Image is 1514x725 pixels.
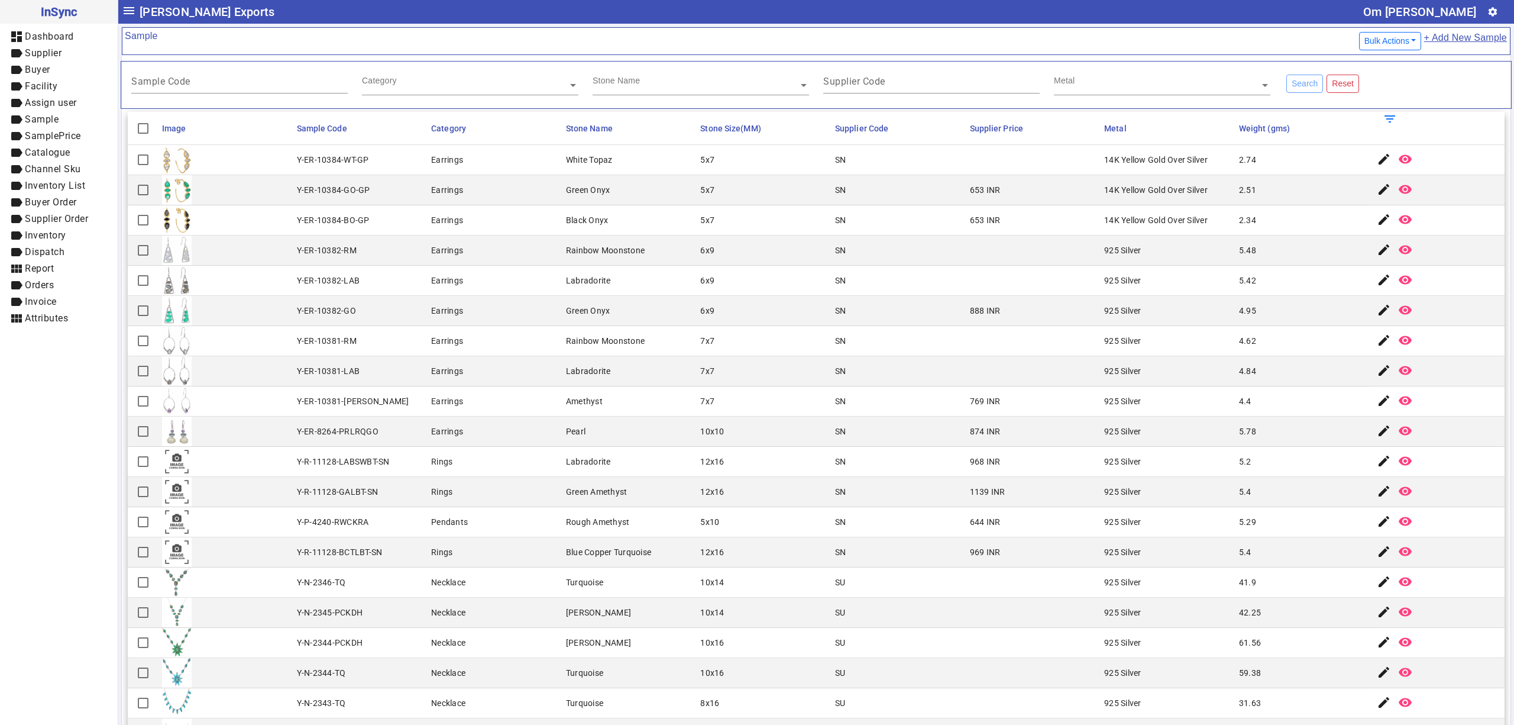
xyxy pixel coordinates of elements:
div: Y-ER-10382-RM [297,244,357,256]
mat-icon: view_module [9,311,24,326]
div: SN [835,426,846,437]
div: 925 Silver [1104,275,1141,286]
span: Stone Name [566,124,613,133]
div: 968 INR [970,456,1001,468]
button: Bulk Actions [1359,32,1422,50]
div: SU [835,576,846,588]
mat-icon: edit [1377,212,1391,227]
mat-icon: remove_red_eye [1398,695,1412,710]
img: 36df5c23-c239-4fd5-973b-639d091fe286 [162,568,192,597]
mat-icon: remove_red_eye [1398,243,1412,257]
img: 1e10cf81-92ac-4325-9994-a599a94a6288 [162,356,192,386]
div: 10x14 [700,607,724,618]
div: Y-ER-10384-WT-GP [297,154,369,166]
div: 59.38 [1239,667,1261,679]
mat-icon: edit [1377,152,1391,166]
div: 925 Silver [1104,335,1141,347]
div: SU [835,697,846,709]
div: 925 Silver [1104,667,1141,679]
div: 31.63 [1239,697,1261,709]
div: Y-ER-10381-LAB [297,365,360,377]
div: Y-ER-10381-RM [297,335,357,347]
div: 4.62 [1239,335,1256,347]
div: 769 INR [970,395,1001,407]
mat-icon: remove_red_eye [1398,363,1412,378]
img: comingsoon.png [162,537,192,567]
span: Supplier [25,47,62,59]
div: 10x10 [700,426,724,437]
span: Orders [25,279,54,291]
mat-icon: edit [1377,514,1391,529]
span: Supplier Code [835,124,888,133]
div: 42.25 [1239,607,1261,618]
div: 7x7 [700,335,714,347]
div: 6x9 [700,275,714,286]
mat-icon: remove_red_eye [1398,665,1412,679]
mat-icon: edit [1377,605,1391,619]
mat-icon: edit [1377,484,1391,498]
div: 12x16 [700,486,724,498]
div: Y-N-2344-TQ [297,667,346,679]
mat-icon: menu [122,4,136,18]
span: Catalogue [25,147,70,158]
div: 888 INR [970,305,1001,317]
div: Om [PERSON_NAME] [1363,2,1476,21]
span: Image [162,124,186,133]
div: 5x7 [700,214,714,226]
mat-icon: edit [1377,394,1391,408]
div: SN [835,154,846,166]
div: 10x16 [700,637,724,649]
mat-icon: label [9,295,24,309]
div: Labradorite [566,456,611,468]
img: c4adb8e5-6a7c-4f45-91f3-bd82e4bdf606 [162,628,192,658]
mat-icon: edit [1377,695,1391,710]
div: Y-P-4240-RWCKRA [297,516,369,528]
div: Earrings [431,184,463,196]
div: Y-ER-10381-[PERSON_NAME] [297,395,409,407]
div: 12x16 [700,456,724,468]
div: Rings [431,546,452,558]
mat-icon: edit [1377,665,1391,679]
mat-icon: label [9,79,24,94]
mat-icon: label [9,96,24,110]
mat-icon: remove_red_eye [1398,635,1412,649]
div: Earrings [431,275,463,286]
mat-icon: edit [1377,303,1391,317]
span: Dispatch [25,246,64,257]
div: 925 Silver [1104,365,1141,377]
div: 925 Silver [1104,486,1141,498]
mat-icon: remove_red_eye [1398,273,1412,287]
span: Sample [25,114,59,125]
div: 653 INR [970,184,1001,196]
div: Y-N-2346-TQ [297,576,346,588]
div: SN [835,214,846,226]
mat-icon: edit [1377,243,1391,257]
div: Pendants [431,516,468,528]
div: Green Onyx [566,184,610,196]
span: Report [25,263,54,274]
mat-icon: remove_red_eye [1398,424,1412,438]
div: 925 Silver [1104,546,1141,558]
div: 4.4 [1239,395,1251,407]
div: 5.4 [1239,546,1251,558]
div: 653 INR [970,214,1001,226]
div: 7x7 [700,365,714,377]
div: White Topaz [566,154,613,166]
div: Y-ER-10382-GO [297,305,356,317]
div: Category [362,75,397,86]
span: Weight (gms) [1239,124,1290,133]
div: Turquoise [566,697,603,709]
div: Earrings [431,154,463,166]
div: SU [835,637,846,649]
mat-icon: edit [1377,333,1391,347]
div: Y-ER-10382-LAB [297,275,360,286]
div: 41.9 [1239,576,1256,588]
div: Turquoise [566,667,603,679]
mat-icon: view_module [9,262,24,276]
mat-icon: label [9,112,24,127]
div: 925 Silver [1104,305,1141,317]
div: Necklace [431,637,465,649]
div: Y-ER-10384-GO-GP [297,184,370,196]
div: SN [835,456,846,468]
div: 10x14 [700,576,724,588]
